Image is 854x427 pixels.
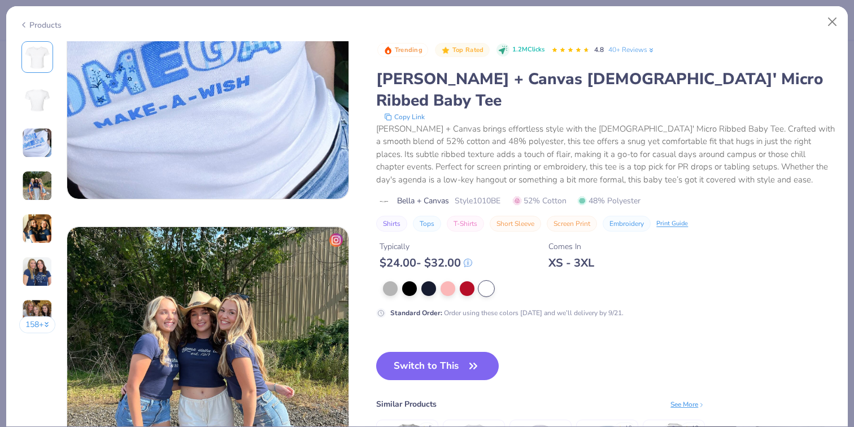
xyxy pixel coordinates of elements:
[441,46,450,55] img: Top Rated sort
[376,68,835,111] div: [PERSON_NAME] + Canvas [DEMOGRAPHIC_DATA]' Micro Ribbed Baby Tee
[22,256,53,287] img: User generated content
[822,11,843,33] button: Close
[376,197,391,206] img: brand logo
[19,19,62,31] div: Products
[376,123,835,186] div: [PERSON_NAME] + Canvas brings effortless style with the [DEMOGRAPHIC_DATA]' Micro Ribbed Baby Tee...
[22,128,53,158] img: User generated content
[452,47,484,53] span: Top Rated
[490,216,541,232] button: Short Sleeve
[578,195,640,207] span: 48% Polyester
[390,308,624,318] div: Order using these colors [DATE] and we’ll delivery by 9/21.
[656,219,688,229] div: Print Guide
[381,111,428,123] button: copy to clipboard
[395,47,422,53] span: Trending
[548,256,594,270] div: XS - 3XL
[22,299,53,330] img: User generated content
[19,316,56,333] button: 158+
[380,256,472,270] div: $ 24.00 - $ 32.00
[551,41,590,59] div: 4.8 Stars
[329,233,343,247] img: insta-icon.png
[608,45,655,55] a: 40+ Reviews
[513,195,567,207] span: 52% Cotton
[435,43,489,58] button: Badge Button
[547,216,597,232] button: Screen Print
[384,46,393,55] img: Trending sort
[594,45,604,54] span: 4.8
[376,398,437,410] div: Similar Products
[376,216,407,232] button: Shirts
[24,86,51,114] img: Back
[455,195,500,207] span: Style 1010BE
[377,43,428,58] button: Badge Button
[22,213,53,244] img: User generated content
[413,216,441,232] button: Tops
[390,308,442,317] strong: Standard Order :
[24,43,51,71] img: Front
[22,171,53,201] img: User generated content
[447,216,484,232] button: T-Shirts
[380,241,472,252] div: Typically
[548,241,594,252] div: Comes In
[376,352,499,380] button: Switch to This
[603,216,651,232] button: Embroidery
[512,45,544,55] span: 1.2M Clicks
[397,195,449,207] span: Bella + Canvas
[670,399,705,409] div: See More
